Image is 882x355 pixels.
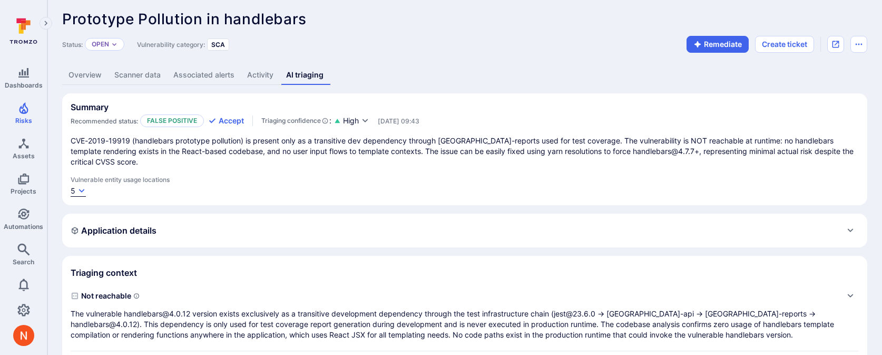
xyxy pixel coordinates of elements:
span: Vulnerability category: [137,41,205,49]
div: Neeren Patki [13,325,34,346]
p: CVE-2019-19919 (handlebars prototype pollution) is present only as a transitive dev dependency th... [71,136,859,167]
a: AI triaging [280,65,330,85]
div: SCA [207,39,229,51]
button: Accept [208,116,244,126]
span: Prototype Pollution in handlebars [62,10,307,28]
svg: Indicates if a vulnerability code, component, function or a library can actually be reached or in... [133,293,140,299]
span: Assets [13,152,35,160]
span: Dashboards [5,81,43,89]
p: False positive [140,114,204,127]
div: Vulnerability tabs [62,65,867,85]
span: Status: [62,41,83,49]
button: Remediate [687,36,749,53]
span: Risks [15,117,32,124]
button: Create ticket [755,36,814,53]
span: Vulnerable entity usage locations [71,176,859,184]
div: Expand [71,287,859,340]
span: Not reachable [71,287,838,304]
button: 5 [71,186,86,197]
span: Triaging confidence [261,116,321,126]
a: Scanner data [108,65,167,85]
a: Overview [62,65,108,85]
a: Associated alerts [167,65,241,85]
a: Activity [241,65,280,85]
h2: Triaging context [71,267,137,278]
h2: Summary [71,102,109,112]
img: ACg8ocIprwjrgDQnDsNSk9Ghn5p5-B8DpAKWoJ5Gi9syOE4K59tr4Q=s96-c [13,325,34,346]
span: Projects [11,187,36,195]
button: Options menu [850,36,867,53]
button: Expand navigation menu [40,17,52,30]
div: 5 [71,186,75,196]
span: Search [13,258,34,266]
button: Expand dropdown [111,41,117,47]
button: High [343,116,369,127]
p: The vulnerable handlebars@4.0.12 version exists exclusively as a transitive development dependenc... [71,309,838,340]
svg: AI Triaging Agent self-evaluates the confidence behind recommended status based on the depth and ... [322,116,328,126]
span: High [343,116,359,126]
div: : [261,116,331,126]
h2: Application details [71,225,156,236]
button: Open [92,40,109,49]
i: Expand navigation menu [42,19,50,28]
span: Recommended status: [71,117,138,125]
span: Automations [4,223,43,231]
span: Only visible to Tromzo users [378,117,419,125]
div: Expand [62,214,867,247]
div: Open original issue [827,36,844,53]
